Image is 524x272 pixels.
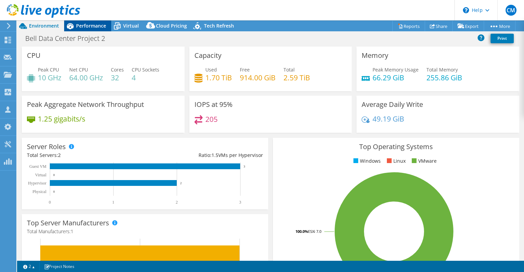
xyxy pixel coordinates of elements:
[283,66,295,73] span: Total
[38,115,85,123] h4: 1.25 gigabits/s
[392,21,425,31] a: Reports
[27,151,145,159] div: Total Servers:
[240,66,250,73] span: Free
[243,260,245,264] text: 2
[27,101,144,108] h3: Peak Aggregate Network Throughput
[145,151,263,159] div: Ratio: VMs per Hypervisor
[111,74,124,81] h4: 32
[35,173,47,177] text: Virtual
[244,165,245,168] text: 3
[452,21,484,31] a: Export
[385,157,406,165] li: Linux
[463,7,469,13] svg: \n
[205,115,218,123] h4: 205
[53,173,55,177] text: 0
[69,74,103,81] h4: 64.00 GHz
[32,189,46,194] text: Physical
[194,101,233,108] h3: IOPS at 95%
[194,52,221,59] h3: Capacity
[506,5,516,16] span: CM
[484,21,515,31] a: More
[29,164,46,169] text: Guest VM
[180,181,182,185] text: 2
[112,200,114,205] text: 1
[28,260,37,265] text: Cisco
[426,66,458,73] span: Total Memory
[362,101,423,108] h3: Average Daily Write
[39,262,79,271] a: Project Notes
[278,143,514,150] h3: Top Operating Systems
[28,181,46,186] text: Hypervisor
[239,200,241,205] text: 3
[425,21,453,31] a: Share
[283,74,310,81] h4: 2.59 TiB
[27,228,263,235] h4: Total Manufacturers:
[156,22,187,29] span: Cloud Pricing
[212,152,218,158] span: 1.5
[205,74,232,81] h4: 1.70 TiB
[71,228,73,235] span: 1
[27,143,66,150] h3: Server Roles
[123,22,139,29] span: Virtual
[176,200,178,205] text: 2
[53,190,55,193] text: 0
[205,66,217,73] span: Used
[27,219,109,227] h3: Top Server Manufacturers
[132,74,159,81] h4: 4
[38,66,59,73] span: Peak CPU
[240,74,276,81] h4: 914.00 GiB
[18,262,40,271] a: 2
[410,157,437,165] li: VMware
[373,74,419,81] h4: 66.29 GiB
[58,152,61,158] span: 2
[491,34,514,43] a: Print
[373,66,419,73] span: Peak Memory Usage
[22,35,116,42] h1: Bell Data Center Project 2
[132,66,159,73] span: CPU Sockets
[373,115,404,123] h4: 49.19 GiB
[27,52,41,59] h3: CPU
[308,229,321,234] tspan: ESXi 7.0
[362,52,388,59] h3: Memory
[295,229,308,234] tspan: 100.0%
[111,66,124,73] span: Cores
[29,22,59,29] span: Environment
[204,22,234,29] span: Tech Refresh
[69,66,88,73] span: Net CPU
[426,74,462,81] h4: 255.86 GiB
[352,157,381,165] li: Windows
[49,200,51,205] text: 0
[38,74,61,81] h4: 10 GHz
[76,22,106,29] span: Performance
